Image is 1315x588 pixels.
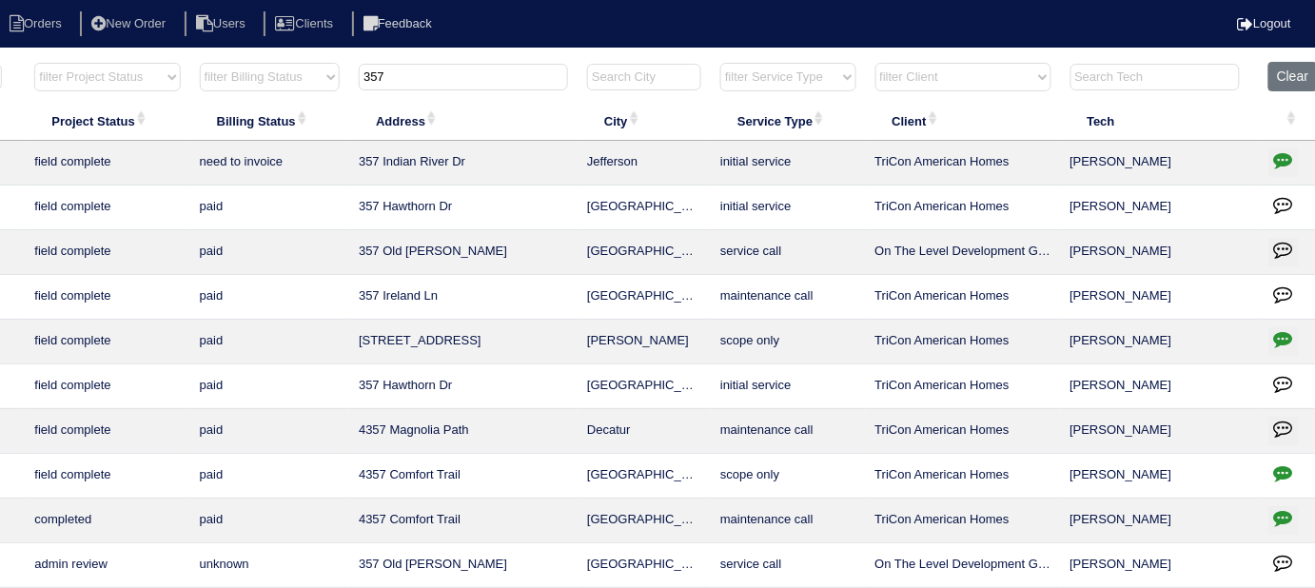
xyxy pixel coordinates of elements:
td: 357 Hawthorn Dr [349,364,578,409]
th: Address: activate to sort column ascending [349,101,578,141]
input: Search Address [359,64,568,90]
td: [GEOGRAPHIC_DATA] [578,454,711,499]
td: [PERSON_NAME] [578,320,711,364]
th: Project Status: activate to sort column ascending [25,101,189,141]
td: [PERSON_NAME] [1061,499,1260,543]
td: scope only [711,454,865,499]
td: TriCon American Homes [866,409,1061,454]
td: maintenance call [711,275,865,320]
li: New Order [80,11,181,37]
th: Client: activate to sort column ascending [866,101,1061,141]
th: Service Type: activate to sort column ascending [711,101,865,141]
td: TriCon American Homes [866,141,1061,186]
td: scope only [711,320,865,364]
td: TriCon American Homes [866,454,1061,499]
td: [PERSON_NAME] [1061,186,1260,230]
td: [PERSON_NAME] [1061,454,1260,499]
li: Users [185,11,261,37]
td: Decatur [578,409,711,454]
td: paid [190,499,349,543]
td: On The Level Development Group [866,543,1061,588]
a: Clients [264,16,348,30]
td: [STREET_ADDRESS] [349,320,578,364]
td: [GEOGRAPHIC_DATA] [578,275,711,320]
td: [PERSON_NAME] [1061,409,1260,454]
td: field complete [25,230,189,275]
td: field complete [25,275,189,320]
td: [GEOGRAPHIC_DATA] [578,186,711,230]
li: Clients [264,11,348,37]
td: 357 Ireland Ln [349,275,578,320]
td: paid [190,230,349,275]
td: completed [25,499,189,543]
li: Feedback [352,11,447,37]
td: field complete [25,186,189,230]
td: paid [190,186,349,230]
td: [PERSON_NAME] [1061,364,1260,409]
td: paid [190,454,349,499]
td: initial service [711,141,865,186]
td: [GEOGRAPHIC_DATA] [578,364,711,409]
td: paid [190,364,349,409]
a: Users [185,16,261,30]
td: TriCon American Homes [866,364,1061,409]
td: unknown [190,543,349,588]
input: Search Tech [1070,64,1240,90]
th: Billing Status: activate to sort column ascending [190,101,349,141]
th: Tech [1061,101,1260,141]
td: service call [711,543,865,588]
td: [GEOGRAPHIC_DATA] [578,499,711,543]
td: field complete [25,320,189,364]
td: admin review [25,543,189,588]
td: TriCon American Homes [866,275,1061,320]
td: 357 Hawthorn Dr [349,186,578,230]
td: paid [190,275,349,320]
td: initial service [711,186,865,230]
td: paid [190,320,349,364]
td: field complete [25,364,189,409]
td: 357 Indian River Dr [349,141,578,186]
th: City: activate to sort column ascending [578,101,711,141]
td: need to invoice [190,141,349,186]
td: 357 Old [PERSON_NAME] [349,230,578,275]
td: maintenance call [711,409,865,454]
td: field complete [25,454,189,499]
td: [PERSON_NAME] [1061,141,1260,186]
td: [PERSON_NAME] [1061,275,1260,320]
td: 357 Old [PERSON_NAME] [349,543,578,588]
input: Search City [587,64,701,90]
td: [PERSON_NAME] [1061,320,1260,364]
td: paid [190,409,349,454]
td: TriCon American Homes [866,186,1061,230]
td: field complete [25,409,189,454]
td: [GEOGRAPHIC_DATA] [578,230,711,275]
a: New Order [80,16,181,30]
td: TriCon American Homes [866,499,1061,543]
td: [GEOGRAPHIC_DATA] [578,543,711,588]
td: [PERSON_NAME] [1061,230,1260,275]
td: On The Level Development Group [866,230,1061,275]
td: field complete [25,141,189,186]
td: service call [711,230,865,275]
td: TriCon American Homes [866,320,1061,364]
td: 4357 Magnolia Path [349,409,578,454]
td: [PERSON_NAME] [1061,543,1260,588]
td: 4357 Comfort Trail [349,454,578,499]
td: Jefferson [578,141,711,186]
td: initial service [711,364,865,409]
a: Logout [1237,16,1291,30]
td: 4357 Comfort Trail [349,499,578,543]
td: maintenance call [711,499,865,543]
